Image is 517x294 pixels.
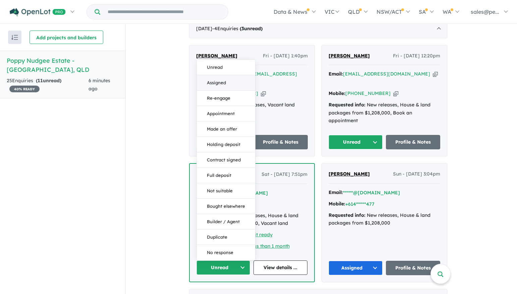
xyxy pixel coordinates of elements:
a: Profile & Notes [386,261,440,275]
a: Profile & Notes [253,135,308,149]
strong: ( unread) [240,26,263,32]
div: New releases, Vacant land [196,101,308,109]
button: Holding deposit [197,137,255,152]
span: sales@pe... [471,8,499,15]
strong: Requested info: [196,102,233,108]
div: Unread [196,59,255,260]
button: Unread [329,135,383,149]
div: New releases, House & land packages from $1,208,000 [329,211,440,228]
span: 3 [241,26,244,32]
button: Made an offer [197,121,255,137]
span: Sat - [DATE] 7:51pm [262,170,307,179]
div: 25 Enquir ies [7,77,89,93]
button: Copy [261,90,266,97]
button: Not suitable [197,183,255,199]
button: Assigned [197,75,255,91]
div: New releases, House & land packages from $1,208,000, Book an appointment [329,101,440,125]
strong: Mobile: [329,90,345,96]
a: Deposit ready [240,232,273,238]
button: Builder / Agent [197,214,255,230]
img: sort.svg [11,35,18,40]
a: [PHONE_NUMBER] [345,90,391,96]
strong: Requested info: [329,102,365,108]
span: - 4 Enquir ies [212,26,263,32]
input: Try estate name, suburb, builder or developer [102,5,227,19]
button: Appointment [197,106,255,121]
span: Fri - [DATE] 1:40pm [263,52,308,60]
div: [DATE] [189,19,447,38]
a: Profile & Notes [386,135,440,149]
a: Less than 1 month [249,243,290,249]
button: No response [197,245,255,260]
button: Copy [393,90,398,97]
button: Unread [197,60,255,75]
button: Assigned [329,261,383,275]
strong: Email: [196,71,211,77]
button: Duplicate [197,230,255,245]
button: Bought elsewhere [197,199,255,214]
button: Unread [196,260,250,275]
a: [PERSON_NAME] [196,52,237,60]
img: Openlot PRO Logo White [10,8,66,16]
span: Sun - [DATE] 3:04pm [393,170,440,178]
a: [PHONE_NUMBER] [213,90,258,96]
a: [EMAIL_ADDRESS][DOMAIN_NAME] [343,71,430,77]
span: [PERSON_NAME] [196,53,237,59]
strong: ( unread) [36,78,61,84]
strong: Mobile: [329,201,345,207]
span: [PERSON_NAME] [329,53,370,59]
button: Add projects and builders [30,31,103,44]
button: Unread [196,135,250,149]
strong: Email: [329,71,343,77]
button: Copy [433,70,438,78]
span: 11 [38,78,43,84]
strong: Mobile: [196,90,213,96]
button: Re-engage [197,91,255,106]
span: Fri - [DATE] 12:20pm [393,52,440,60]
button: Contract signed [197,152,255,168]
a: View details ... [253,260,307,275]
span: [PERSON_NAME] [329,171,370,177]
span: 40 % READY [9,86,40,92]
span: 6 minutes ago [89,78,110,92]
strong: Email: [329,189,343,195]
a: [PERSON_NAME] [329,52,370,60]
a: [PERSON_NAME] [329,170,370,178]
strong: Requested info: [329,212,365,218]
h5: Poppy Nudgee Estate - [GEOGRAPHIC_DATA] , QLD [7,56,119,74]
button: Full deposit [197,168,255,183]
